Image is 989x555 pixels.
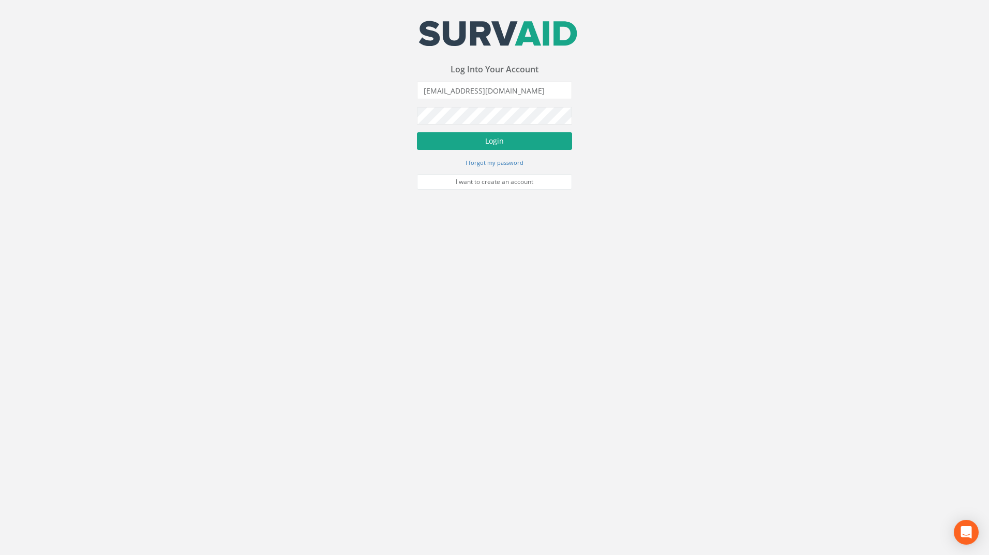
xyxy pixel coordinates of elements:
[417,65,572,74] h3: Log Into Your Account
[417,132,572,150] button: Login
[466,158,523,167] a: I forgot my password
[417,174,572,190] a: I want to create an account
[417,82,572,99] input: Email
[466,159,523,166] small: I forgot my password
[954,520,979,545] div: Open Intercom Messenger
